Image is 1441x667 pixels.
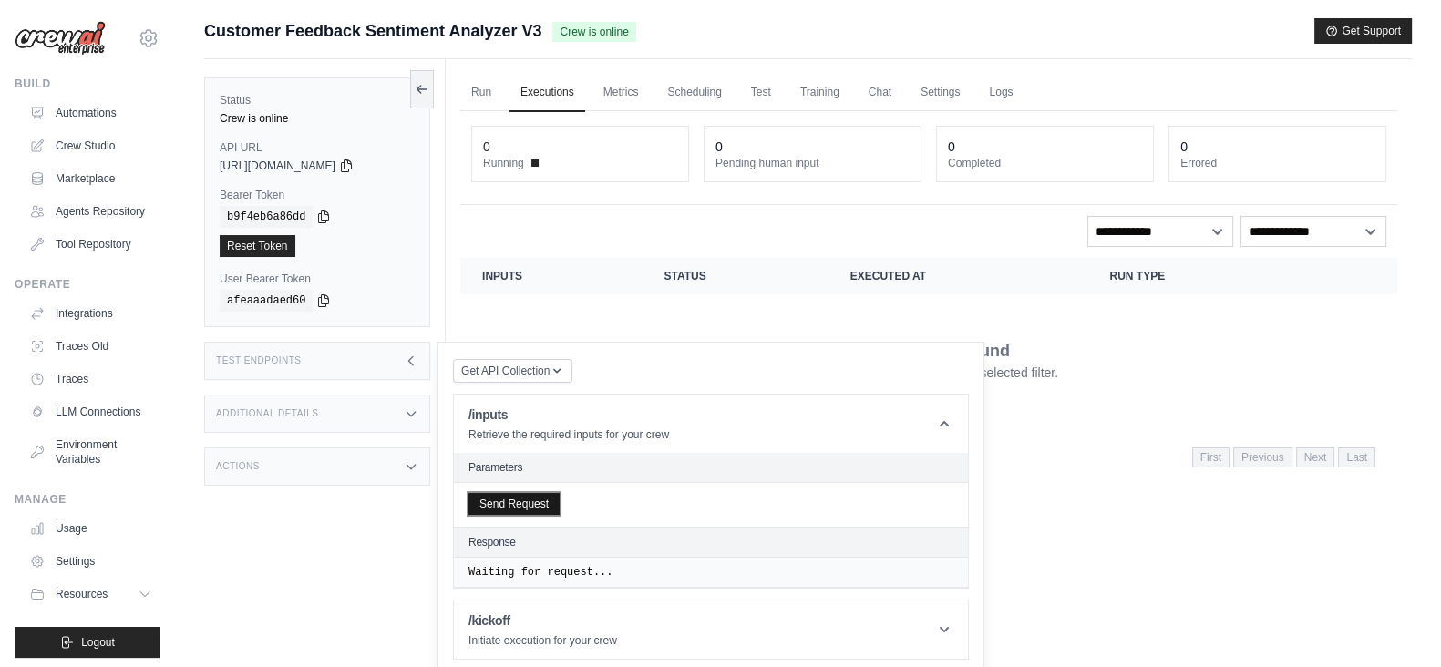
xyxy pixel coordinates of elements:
h2: Parameters [468,460,953,475]
a: Training [789,74,850,112]
button: Get API Collection [453,359,572,383]
a: Agents Repository [22,197,160,226]
div: 0 [715,138,723,156]
section: Crew executions table [460,258,1397,479]
code: b9f4eb6a86dd [220,206,313,228]
a: Run [460,74,502,112]
button: Get Support [1314,18,1412,44]
h2: Response [468,535,516,549]
p: No executions found [848,338,1010,364]
span: First [1192,447,1230,467]
button: Send Request [468,493,560,515]
a: LLM Connections [22,397,160,426]
h3: Actions [216,461,260,472]
a: Usage [22,514,160,543]
h1: /kickoff [468,611,617,630]
h1: /inputs [468,405,669,424]
a: Settings [22,547,160,576]
a: Scheduling [656,74,732,112]
a: Settings [910,74,971,112]
label: User Bearer Token [220,272,415,286]
label: Status [220,93,415,108]
a: Logs [978,74,1024,112]
span: Logout [81,635,115,650]
span: Get API Collection [461,364,550,378]
h3: Test Endpoints [216,355,302,366]
div: Manage [15,492,160,507]
label: API URL [220,140,415,155]
p: Initiate execution for your crew [468,633,617,648]
a: Tool Repository [22,230,160,259]
span: [URL][DOMAIN_NAME] [220,159,335,173]
p: Retrieve the required inputs for your crew [468,427,669,442]
a: Traces Old [22,332,160,361]
button: Logout [15,627,160,658]
pre: Waiting for request... [468,565,953,580]
span: Resources [56,587,108,601]
a: Marketplace [22,164,160,193]
dt: Errored [1180,156,1374,170]
a: Integrations [22,299,160,328]
button: Resources [22,580,160,609]
div: Crew is online [220,111,415,126]
dt: Completed [948,156,1142,170]
div: Operate [15,277,160,292]
div: Build [15,77,160,91]
span: Running [483,156,524,170]
th: Executed at [829,258,1088,294]
th: Status [642,258,828,294]
div: 0 [1180,138,1188,156]
h3: Additional Details [216,408,318,419]
th: Run Type [1087,258,1302,294]
code: afeaaadaed60 [220,290,313,312]
span: Last [1338,447,1375,467]
div: 0 [948,138,955,156]
img: Logo [15,21,106,56]
a: Automations [22,98,160,128]
span: Previous [1233,447,1292,467]
span: Customer Feedback Sentiment Analyzer V3 [204,18,541,44]
th: Inputs [460,258,642,294]
a: Executions [509,74,585,112]
span: Next [1296,447,1335,467]
span: Crew is online [552,22,635,42]
nav: Pagination [1192,447,1375,467]
div: 0 [483,138,490,156]
label: Bearer Token [220,188,415,202]
a: Traces [22,364,160,394]
a: Environment Variables [22,430,160,474]
a: Chat [858,74,902,112]
a: Crew Studio [22,131,160,160]
a: Metrics [592,74,650,112]
a: Test [740,74,782,112]
dt: Pending human input [715,156,910,170]
a: Reset Token [220,235,295,257]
